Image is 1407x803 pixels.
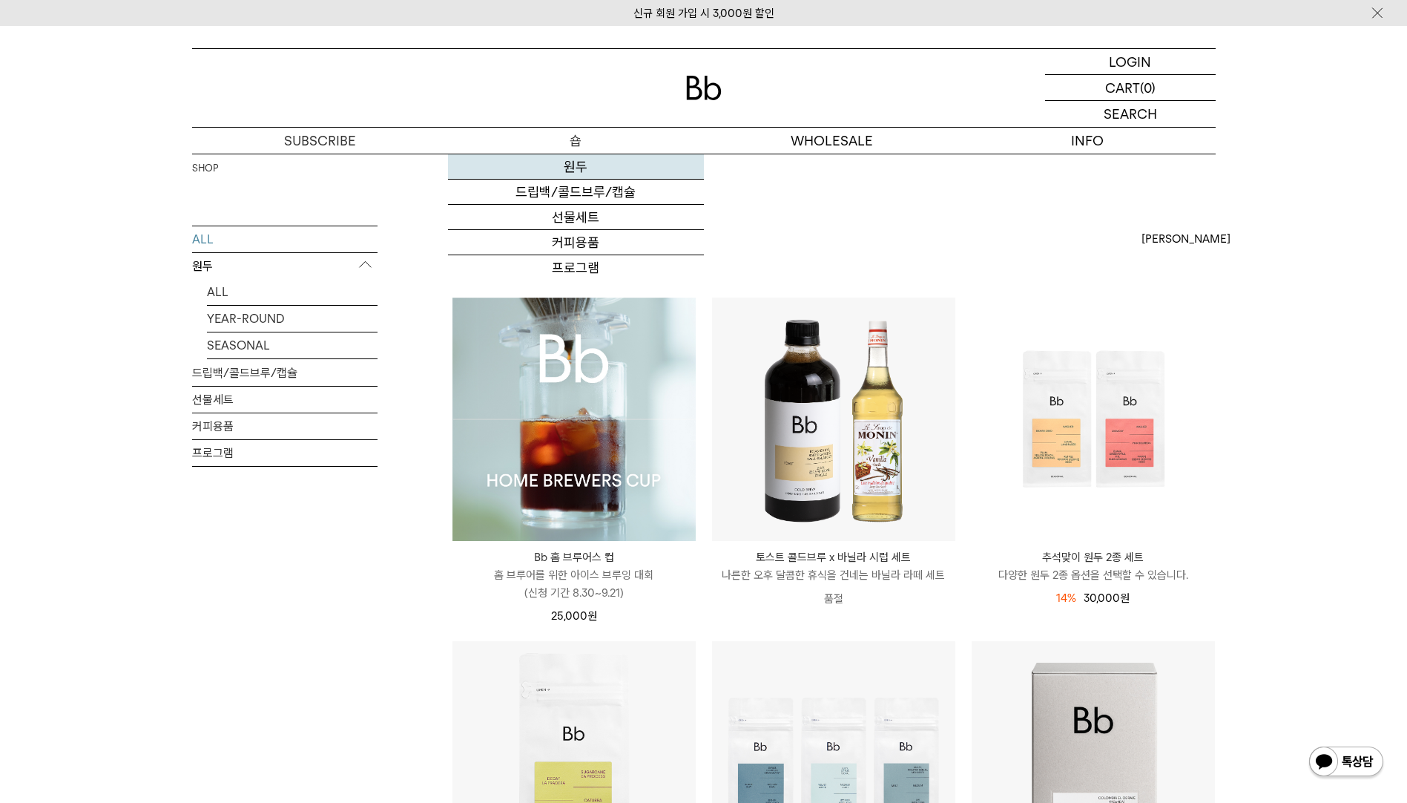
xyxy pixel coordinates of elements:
[192,413,378,439] a: 커피용품
[192,440,378,466] a: 프로그램
[192,360,378,386] a: 드립백/콜드브루/캡슐
[1056,589,1076,607] div: 14%
[448,230,704,255] a: 커피용품
[1084,591,1130,605] span: 30,000
[192,253,378,280] p: 원두
[972,548,1215,584] a: 추석맞이 원두 2종 세트 다양한 원두 2종 옵션을 선택할 수 있습니다.
[192,128,448,154] a: SUBSCRIBE
[1104,101,1157,127] p: SEARCH
[1140,75,1156,100] p: (0)
[448,205,704,230] a: 선물세트
[452,548,696,602] a: Bb 홈 브루어스 컵 홈 브루어를 위한 아이스 브루잉 대회(신청 기간 8.30~9.21)
[452,566,696,602] p: 홈 브루어를 위한 아이스 브루잉 대회 (신청 기간 8.30~9.21)
[448,180,704,205] a: 드립백/콜드브루/캡슐
[712,548,955,566] p: 토스트 콜드브루 x 바닐라 시럽 세트
[960,128,1216,154] p: INFO
[704,128,960,154] p: WHOLESALE
[1141,230,1230,248] span: [PERSON_NAME]
[192,161,218,176] a: SHOP
[448,255,704,281] a: 프로그램
[1308,745,1385,781] img: 카카오톡 채널 1:1 채팅 버튼
[448,128,704,154] a: 숍
[207,306,378,332] a: YEAR-ROUND
[1045,75,1216,101] a: CART (0)
[972,298,1215,541] img: 추석맞이 원두 2종 세트
[712,298,955,541] img: 토스트 콜드브루 x 바닐라 시럽 세트
[587,609,597,623] span: 원
[452,548,696,566] p: Bb 홈 브루어스 컵
[551,609,597,623] span: 25,000
[192,387,378,413] a: 선물세트
[712,584,955,614] p: 품절
[452,298,696,541] img: Bb 홈 브루어스 컵
[712,548,955,584] a: 토스트 콜드브루 x 바닐라 시럽 세트 나른한 오후 달콤한 휴식을 건네는 바닐라 라떼 세트
[1105,75,1140,100] p: CART
[1045,49,1216,75] a: LOGIN
[972,566,1215,584] p: 다양한 원두 2종 옵션을 선택할 수 있습니다.
[972,548,1215,566] p: 추석맞이 원두 2종 세트
[192,226,378,252] a: ALL
[1120,591,1130,605] span: 원
[712,566,955,584] p: 나른한 오후 달콤한 휴식을 건네는 바닐라 라떼 세트
[633,7,774,20] a: 신규 회원 가입 시 3,000원 할인
[1109,49,1151,74] p: LOGIN
[207,332,378,358] a: SEASONAL
[686,76,722,100] img: 로고
[448,154,704,180] a: 원두
[207,279,378,305] a: ALL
